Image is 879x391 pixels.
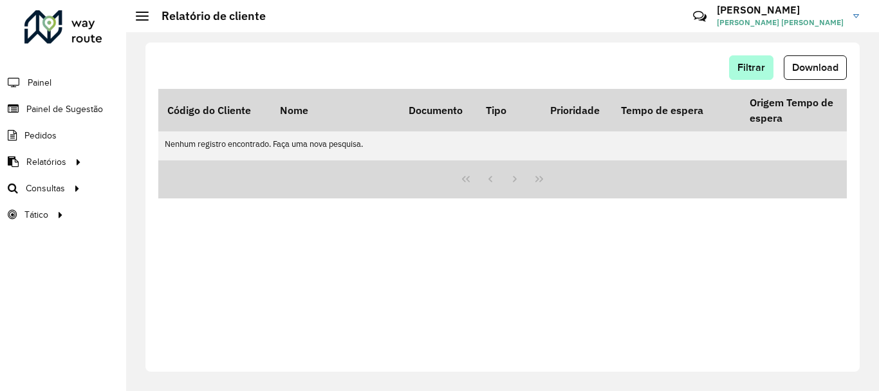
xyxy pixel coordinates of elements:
[729,55,773,80] button: Filtrar
[717,17,844,28] span: [PERSON_NAME] [PERSON_NAME]
[737,62,765,73] span: Filtrar
[400,89,477,131] th: Documento
[717,4,844,16] h3: [PERSON_NAME]
[271,89,400,131] th: Nome
[158,89,271,131] th: Código do Cliente
[686,3,714,30] a: Contato Rápido
[741,89,869,131] th: Origem Tempo de espera
[26,102,103,116] span: Painel de Sugestão
[24,129,57,142] span: Pedidos
[26,155,66,169] span: Relatórios
[784,55,847,80] button: Download
[149,9,266,23] h2: Relatório de cliente
[792,62,838,73] span: Download
[612,89,741,131] th: Tempo de espera
[26,182,65,195] span: Consultas
[28,76,51,90] span: Painel
[477,89,541,131] th: Tipo
[541,89,612,131] th: Prioridade
[24,208,48,222] span: Tático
